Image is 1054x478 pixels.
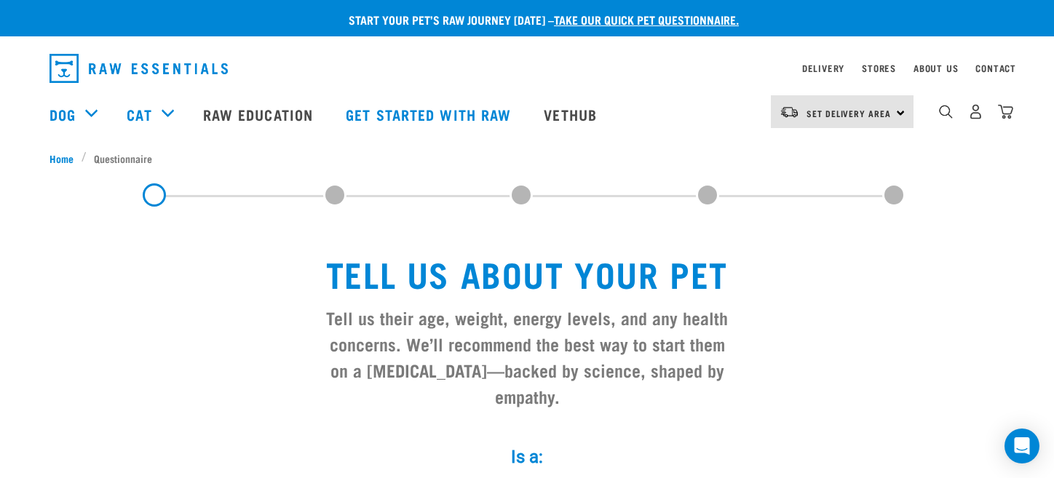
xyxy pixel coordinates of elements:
a: Vethub [529,85,615,143]
a: About Us [914,65,958,71]
a: Dog [49,103,76,125]
nav: dropdown navigation [38,48,1016,89]
img: Raw Essentials Logo [49,54,228,83]
img: user.png [968,104,983,119]
a: Home [49,151,82,166]
a: Get started with Raw [331,85,529,143]
a: Cat [127,103,151,125]
a: Raw Education [189,85,331,143]
img: home-icon-1@2x.png [939,105,953,119]
h1: Tell us about your pet [320,253,734,292]
a: Stores [862,65,896,71]
a: take our quick pet questionnaire. [554,16,739,23]
img: van-moving.png [780,105,799,119]
span: Home [49,151,74,166]
span: Set Delivery Area [807,111,891,116]
div: Open Intercom Messenger [1005,429,1039,463]
nav: breadcrumbs [49,151,1005,166]
h3: Tell us their age, weight, energy levels, and any health concerns. We’ll recommend the best way t... [320,304,734,409]
a: Delivery [802,65,844,71]
label: Is a: [309,444,745,470]
a: Contact [975,65,1016,71]
img: home-icon@2x.png [998,104,1013,119]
